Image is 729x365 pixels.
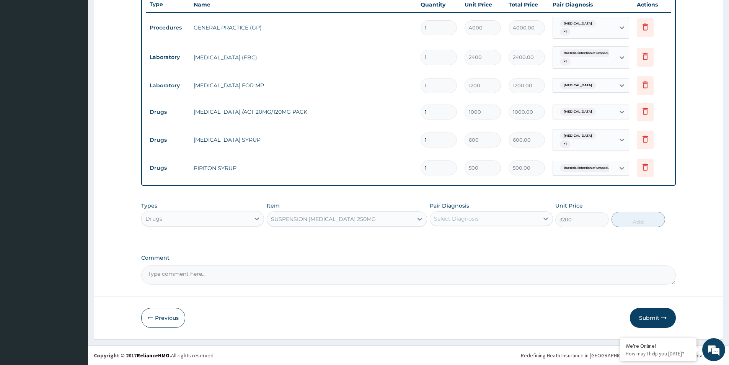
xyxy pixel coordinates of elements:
[190,20,417,35] td: GENERAL PRACTICE (GP)
[190,104,417,119] td: [MEDICAL_DATA] /ACT 20MG/120MG PACK
[44,97,106,174] span: We're online!
[271,215,376,223] div: SUSPENSION [MEDICAL_DATA] 250MG
[626,350,691,357] p: How may I help you today?
[137,352,170,359] a: RelianceHMO
[4,209,146,236] textarea: Type your message and hit 'Enter'
[146,133,190,147] td: Drugs
[560,132,596,140] span: [MEDICAL_DATA]
[560,164,614,172] span: Bacterial infection of unspeci...
[88,345,729,365] footer: All rights reserved.
[430,202,469,210] label: Pair Diagnosis
[94,352,171,359] strong: Copyright © 2017 .
[146,105,190,119] td: Drugs
[560,140,571,148] span: + 1
[126,4,144,22] div: Minimize live chat window
[141,203,157,209] label: Types
[630,308,676,328] button: Submit
[267,202,280,210] label: Item
[560,108,596,116] span: [MEDICAL_DATA]
[145,215,162,223] div: Drugs
[190,78,417,93] td: [MEDICAL_DATA] FOR MP
[555,202,583,210] label: Unit Price
[612,212,665,227] button: Add
[40,43,129,53] div: Chat with us now
[146,161,190,175] td: Drugs
[190,132,417,147] td: [MEDICAL_DATA] SYRUP
[146,79,190,93] td: Laboratory
[560,20,596,28] span: [MEDICAL_DATA]
[434,215,479,223] div: Select Diagnosis
[141,255,676,261] label: Comment
[560,82,596,89] span: [MEDICAL_DATA]
[14,38,31,57] img: d_794563401_company_1708531726252_794563401
[560,49,614,57] span: Bacterial infection of unspeci...
[141,308,185,328] button: Previous
[146,21,190,35] td: Procedures
[190,50,417,65] td: [MEDICAL_DATA] (FBC)
[190,160,417,176] td: PIRITON SYRUP
[560,58,571,65] span: + 1
[521,352,723,359] div: Redefining Heath Insurance in [GEOGRAPHIC_DATA] using Telemedicine and Data Science!
[146,50,190,64] td: Laboratory
[626,342,691,349] div: We're Online!
[560,28,571,36] span: + 1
